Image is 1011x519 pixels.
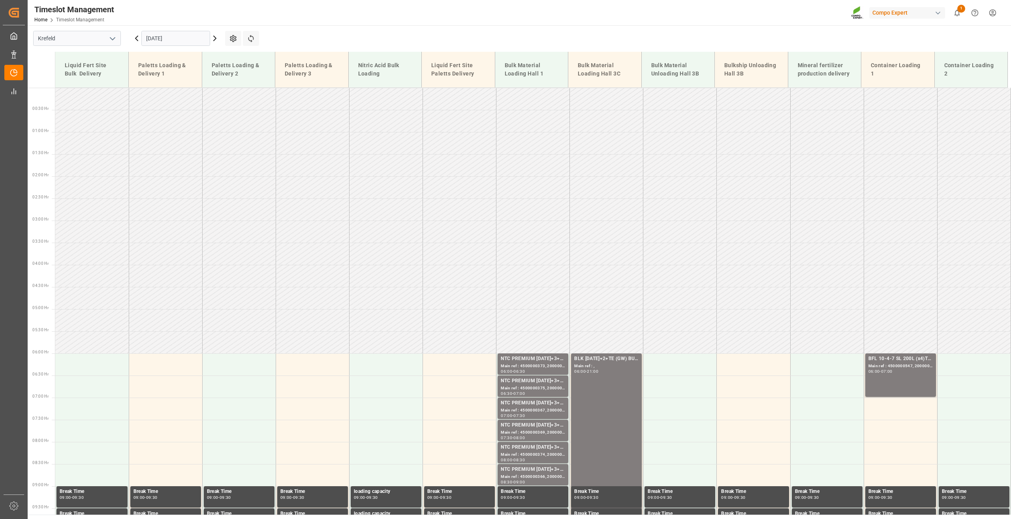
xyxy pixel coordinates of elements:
div: Main ref : 4500000369, 2000000279; [501,429,565,436]
div: Paletts Loading & Delivery 3 [282,58,342,81]
div: 09:00 [280,496,292,499]
div: 21:00 [587,370,598,373]
div: 09:00 [133,496,145,499]
span: 06:30 Hr [32,372,49,376]
div: Break Time [207,510,271,518]
div: loading capacity [354,488,418,496]
div: 09:00 [795,496,806,499]
div: Break Time [574,488,639,496]
div: - [512,370,513,373]
div: Main ref : , [574,363,639,370]
div: Break Time [133,510,198,518]
span: 03:00 Hr [32,217,49,221]
div: 09:00 [868,496,880,499]
span: 09:30 Hr [32,505,49,509]
div: 06:00 [868,370,880,373]
div: - [512,458,513,462]
div: Bulk Material Loading Hall 3C [575,58,635,81]
div: 09:00 [513,480,525,484]
div: Paletts Loading & Delivery 1 [135,58,195,81]
div: NTC PREMIUM [DATE]+3+TE BULK; [501,399,565,407]
div: 06:30 [513,370,525,373]
div: 09:30 [734,496,746,499]
div: Timeslot Management [34,4,114,15]
span: 08:00 Hr [32,438,49,443]
div: Bulk Material Loading Hall 1 [502,58,562,81]
input: DD.MM.YYYY [141,31,210,46]
span: 05:00 Hr [32,306,49,310]
div: Main ref : 4500000373, 2000000279; [501,363,565,370]
div: 08:00 [513,436,525,440]
div: Break Time [427,488,492,496]
div: 07:30 [501,436,512,440]
span: 03:30 Hr [32,239,49,243]
div: Break Time [501,510,565,518]
div: 08:30 [513,458,525,462]
img: Screenshot%202023-09-29%20at%2010.02.21.png_1712312052.png [851,6,864,20]
div: Break Time [427,510,492,518]
div: Break Time [721,488,785,496]
div: NTC PREMIUM [DATE]+3+TE BULK; [501,466,565,474]
div: - [218,496,219,499]
div: 09:30 [72,496,84,499]
div: Main ref : 4500000366, 2000000279; [501,474,565,480]
button: Help Center [966,4,984,22]
div: - [733,496,734,499]
div: 09:30 [366,496,378,499]
div: Paletts Loading & Delivery 2 [209,58,269,81]
button: show 1 new notifications [948,4,966,22]
div: 09:00 [60,496,71,499]
span: 08:30 Hr [32,460,49,465]
div: - [512,414,513,417]
div: Nitric Acid Bulk Loading [355,58,415,81]
div: - [586,496,587,499]
div: - [145,496,146,499]
div: 09:30 [955,496,966,499]
div: BFL 10-4-7 SL 200L (x4)TW ISPM;BFL 34 SL 27-0-0 +TE 200L (x4) TW;BFL Costi SL 20L (x48) D,A,CH,EN; [868,355,933,363]
input: Type to search/select [33,31,121,46]
div: Compo Expert [869,7,945,19]
div: Main ref : 4500000374, 2000000279; [501,451,565,458]
div: Break Time [648,510,712,518]
div: - [365,496,366,499]
div: Break Time [795,510,859,518]
span: 04:30 Hr [32,283,49,288]
div: 09:30 [587,496,598,499]
div: 09:00 [574,496,586,499]
span: 07:00 Hr [32,394,49,398]
div: - [512,392,513,395]
div: 09:00 [501,496,512,499]
div: Break Time [60,488,124,496]
div: Break Time [942,488,1006,496]
div: 08:30 [501,480,512,484]
div: - [512,496,513,499]
div: 09:00 [648,496,659,499]
div: NTC PREMIUM [DATE]+3+TE BULK; [501,377,565,385]
div: Main ref : 4500000375, 2000000279; [501,385,565,392]
span: 06:00 Hr [32,350,49,354]
div: Main ref : 4500000367, 2000000279; [501,407,565,414]
span: 1 [957,5,965,13]
div: 09:00 [207,496,218,499]
div: Break Time [280,510,345,518]
div: 09:00 [427,496,439,499]
span: 09:00 Hr [32,483,49,487]
div: - [879,496,881,499]
div: 07:30 [513,414,525,417]
div: BLK [DATE]+2+TE (GW) BULK [574,355,639,363]
div: 09:30 [146,496,158,499]
span: 05:30 Hr [32,328,49,332]
div: NTC PREMIUM [DATE]+3+TE BULK; [501,421,565,429]
div: loading capacity [354,510,418,518]
div: Break Time [868,510,933,518]
div: 09:00 [354,496,365,499]
div: 09:30 [293,496,304,499]
div: 09:30 [440,496,451,499]
div: Container Loading 1 [868,58,928,81]
span: 02:00 Hr [32,173,49,177]
div: - [439,496,440,499]
div: 09:00 [721,496,733,499]
div: 09:30 [513,496,525,499]
span: 04:00 Hr [32,261,49,266]
div: Break Time [133,488,198,496]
